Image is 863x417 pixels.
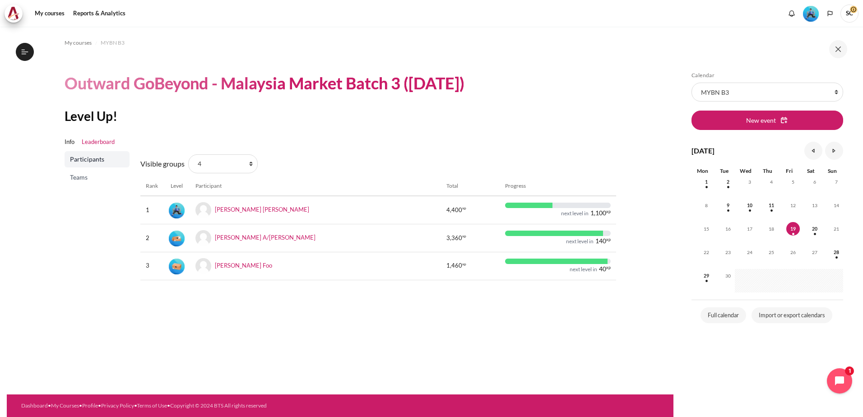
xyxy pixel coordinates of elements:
[828,167,837,174] span: Sun
[721,269,735,283] span: 30
[215,206,309,213] a: [PERSON_NAME] [PERSON_NAME]
[446,261,462,270] span: 1,460
[778,222,800,246] td: Today
[840,5,858,23] span: SC
[808,175,821,189] span: 6
[808,226,821,232] a: Saturday, 20 September events
[691,111,843,130] button: New event
[32,5,68,23] a: My courses
[462,207,466,209] span: xp
[691,72,843,79] h5: Calendar
[700,179,713,185] a: Monday, 1 September events
[740,167,752,174] span: Wed
[830,222,843,236] span: 21
[700,246,713,259] span: 22
[190,176,441,196] th: Participant
[721,199,735,212] span: 9
[691,145,715,156] h4: [DATE]
[721,246,735,259] span: 23
[500,176,616,196] th: Progress
[215,262,272,269] a: [PERSON_NAME] Foo
[82,402,98,409] a: Profile
[65,36,616,50] nav: Navigation bar
[101,402,134,409] a: Privacy Policy
[786,167,793,174] span: Fri
[752,307,832,324] a: Import or export calendars
[561,210,589,217] div: next level in
[140,224,163,252] td: 2
[808,222,821,236] span: 20
[808,246,821,259] span: 27
[7,7,20,20] img: Architeck
[446,234,462,243] span: 3,360
[743,199,756,212] span: 10
[700,175,713,189] span: 1
[140,252,163,280] td: 3
[606,266,611,269] span: xp
[65,39,92,47] span: My courses
[137,402,167,409] a: Terms of Use
[462,235,466,237] span: xp
[462,263,466,265] span: xp
[721,179,735,185] a: Tuesday, 2 September events
[700,199,713,212] span: 8
[7,27,673,301] section: Content
[786,199,800,212] span: 12
[65,151,130,167] a: Participants
[830,246,843,259] span: 28
[169,259,185,274] img: Level #1
[765,203,778,208] a: Thursday, 11 September events
[570,266,597,273] div: next level in
[82,138,115,147] a: Leaderboard
[595,238,606,244] span: 140
[786,246,800,259] span: 26
[590,210,606,216] span: 1,100
[721,175,735,189] span: 2
[169,231,185,246] img: Level #2
[830,175,843,189] span: 7
[65,37,92,48] a: My courses
[101,37,125,48] a: MYBN B3
[807,167,815,174] span: Sat
[746,116,776,125] span: New event
[765,222,778,236] span: 18
[743,203,756,208] a: Wednesday, 10 September events
[606,210,611,213] span: xp
[743,222,756,236] span: 17
[70,5,129,23] a: Reports & Analytics
[721,203,735,208] a: Tuesday, 9 September events
[21,402,48,409] a: Dashboard
[765,175,778,189] span: 4
[101,39,125,47] span: MYBN B3
[169,202,185,218] div: Level #3
[721,222,735,236] span: 16
[140,196,163,224] td: 1
[700,269,713,283] span: 29
[803,5,819,22] div: Level #3
[743,175,756,189] span: 3
[140,158,185,169] label: Visible groups
[606,238,611,241] span: xp
[5,5,27,23] a: Architeck Architeck
[840,5,858,23] a: User menu
[823,7,837,20] button: Languages
[720,167,728,174] span: Tue
[786,226,800,232] a: Today Friday, 19 September
[169,258,185,274] div: Level #1
[830,199,843,212] span: 14
[169,230,185,246] div: Level #2
[799,5,822,22] a: Level #3
[700,273,713,278] a: Monday, 29 September events
[691,72,843,325] section: Blocks
[215,234,316,241] a: [PERSON_NAME] A/[PERSON_NAME]
[786,175,800,189] span: 5
[765,246,778,259] span: 25
[763,167,772,174] span: Thu
[566,238,594,245] div: next level in
[830,250,843,255] a: Sunday, 28 September events
[697,167,708,174] span: Mon
[70,173,126,182] span: Teams
[785,7,798,20] div: Show notification window with no new notifications
[21,402,375,410] div: • • • • •
[65,73,464,94] h1: Outward GoBeyond - Malaysia Market Batch 3 ([DATE])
